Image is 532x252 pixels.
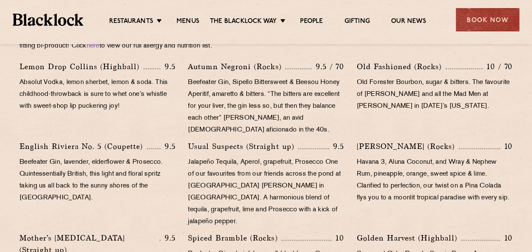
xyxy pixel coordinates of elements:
[87,43,99,49] a: here
[188,77,344,136] p: Beefeater Gin, Sipello Bittersweet & Beesou Honey Aperitif, amaretto & bitters. “The bitters are ...
[500,232,513,244] p: 10
[19,77,175,112] p: Absolut Vodka, lemon sherbet, lemon & soda. This childhood-throwback is sure to whet one’s whistl...
[456,8,519,31] div: Book Now
[329,141,344,152] p: 9.5
[344,17,369,27] a: Gifting
[357,61,446,73] p: Old Fashioned (Rocks)
[19,157,175,204] p: Beefeater Gin, lavender, elderflower & Prosecco. Quintessentially British, this light and floral ...
[188,157,344,228] p: Jalapeño Tequila, Aperol, grapefruit, Prosecco One of our favourites from our friends across the ...
[357,140,459,152] p: [PERSON_NAME] (Rocks)
[19,61,143,73] p: Lemon Drop Collins (Highball)
[357,77,513,112] p: Old Forester Bourbon, sugar & bitters. The favourite of [PERSON_NAME] and all the Mad Men at [PER...
[311,61,344,72] p: 9.5 / 70
[300,17,323,27] a: People
[160,141,176,152] p: 9.5
[188,232,281,244] p: Spiced Bramble (Rocks)
[188,61,285,73] p: Autumn Negroni (Rocks)
[188,140,298,152] p: Usual Suspects (Straight up)
[13,14,83,25] img: BL_Textured_Logo-footer-cropped.svg
[500,141,513,152] p: 10
[19,140,147,152] p: English Riviera No. 5 (Coupette)
[482,61,513,72] p: 10 / 70
[357,232,461,244] p: Golden Harvest (Highball)
[176,17,199,27] a: Menus
[391,17,426,27] a: Our News
[109,17,153,27] a: Restaurants
[210,17,277,27] a: The Blacklock Way
[331,232,344,244] p: 10
[357,157,513,204] p: Havana 3, Aluna Coconut, and Wray & Nephew Rum, pineapple, orange, sweet spice & lime. Clarified ...
[160,61,176,72] p: 9.5
[160,232,176,244] p: 9.5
